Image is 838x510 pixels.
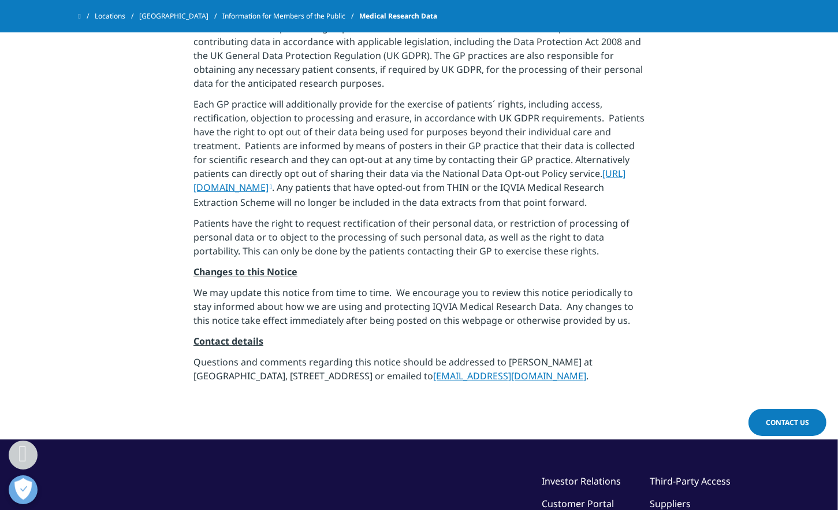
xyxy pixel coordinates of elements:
a: [GEOGRAPHIC_DATA] [139,6,222,27]
button: 優先設定センターを開く [9,475,38,504]
p: Each GP practice will additionally provide for the exercise of patients´ rights, including access... [193,97,645,216]
p: We may update this notice from time to time. We encourage you to review this notice periodically ... [193,286,645,334]
a: [EMAIL_ADDRESS][DOMAIN_NAME] [433,369,586,382]
span: Contact details [193,335,263,348]
a: Customer Portal [542,497,614,510]
span: Changes to this Notice [193,265,297,278]
p: Information on the processing of patients´ data will be made available from the GP practices that... [193,21,645,97]
span: Medical Research Data [359,6,437,27]
a: Information for Members of the Public [222,6,359,27]
a: Third-Party Access [650,475,731,487]
a: Locations [95,6,139,27]
a: Investor Relations [542,475,621,487]
p: Patients have the right to request rectification of their personal data, or restriction of proces... [193,216,645,265]
a: Suppliers [650,497,691,510]
p: Questions and comments regarding this notice should be addressed to [PERSON_NAME] at [GEOGRAPHIC_... [193,355,645,390]
span: Contact Us [766,417,809,427]
a: Contact Us [748,409,826,436]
